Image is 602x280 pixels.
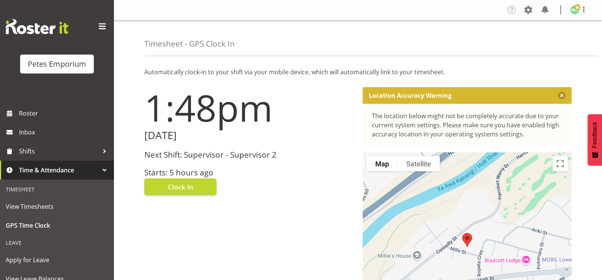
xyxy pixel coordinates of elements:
span: Inbox [19,127,110,138]
h1: 1:48pm [144,87,354,128]
div: The location below might not be completely accurate due to your current system settings. Please m... [372,111,563,139]
div: Leave [2,235,112,250]
span: Apply for Leave [6,254,108,266]
h2: [DATE] [144,130,354,141]
h3: Next Shift: Supervisor - Supervisor 2 [144,150,354,159]
span: Shifts [19,145,99,157]
span: GPS Time Clock [6,220,108,231]
p: Automatically clock-in to your shift via your mobile device, which will automatically link to you... [144,67,572,77]
a: GPS Time Clock [2,216,112,235]
button: Close message [558,92,566,99]
div: Timesheet [2,181,112,197]
a: View Timesheets [2,197,112,216]
span: Clock In [168,182,193,192]
button: Show satellite imagery [398,156,440,171]
a: Apply for Leave [2,250,112,269]
h4: Timesheet - GPS Clock In [144,39,235,48]
p: Location Accuracy Warning [369,92,452,99]
button: Clock In [144,178,216,195]
span: Time & Attendance [19,164,99,176]
button: Toggle fullscreen view [553,156,568,171]
span: Feedback [591,122,598,148]
div: Petes Emporium [28,58,86,70]
button: Feedback - Show survey [588,114,602,166]
span: Roster [19,108,110,119]
button: Show street map [367,156,398,171]
span: View Timesheets [6,201,108,212]
img: Rosterit website logo [6,19,68,34]
img: melanie-richardson713.jpg [570,5,579,14]
h3: Starts: 5 hours ago [144,168,354,177]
